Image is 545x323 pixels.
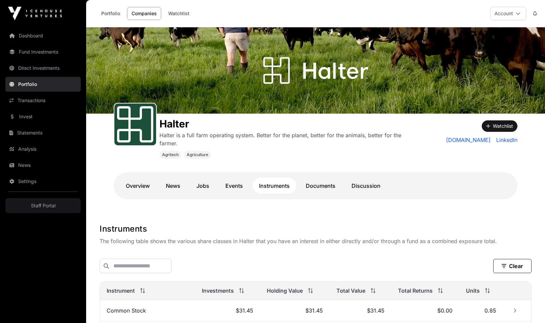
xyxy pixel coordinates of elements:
img: Halter-Favicon.svg [117,106,153,143]
td: $31.45 [330,300,391,321]
a: Portfolio [97,7,124,20]
img: Halter [86,27,545,114]
button: Account [490,7,526,20]
h1: Instruments [100,224,532,234]
a: Instruments [252,178,296,194]
a: Events [219,178,250,194]
a: Jobs [190,178,216,194]
a: Companies [127,7,161,20]
a: Direct Investments [5,61,81,76]
a: Analysis [5,142,81,156]
a: Transactions [5,93,81,108]
a: Settings [5,174,81,189]
a: News [5,158,81,173]
span: 0.85 [484,307,496,314]
a: Staff Portal [5,198,81,213]
span: Instrument [107,287,135,295]
p: Halter is a full farm operating system. Better for the planet, better for the animals, better for... [159,131,416,147]
span: Investments [202,287,234,295]
td: $0.00 [391,300,459,321]
td: Common Stock [100,300,195,321]
h1: Halter [159,118,416,130]
a: Discussion [345,178,387,194]
img: Icehouse Ventures Logo [8,7,62,20]
span: Total Returns [398,287,433,295]
a: LinkedIn [494,136,517,144]
button: Watchlist [482,120,517,132]
a: Statements [5,125,81,140]
a: Overview [119,178,156,194]
a: News [159,178,187,194]
span: Units [466,287,480,295]
td: $31.45 [260,300,330,321]
a: Fund Investments [5,45,81,59]
a: Portfolio [5,77,81,92]
span: Agritech [162,152,179,157]
a: [DOMAIN_NAME] [446,136,491,144]
nav: Tabs [119,178,512,194]
a: Documents [299,178,342,194]
span: Agriculture [187,152,208,157]
span: Holding Value [267,287,303,295]
span: Total Value [336,287,365,295]
a: Dashboard [5,28,81,43]
a: Watchlist [164,7,194,20]
td: $31.45 [195,300,260,321]
button: Clear [493,259,532,273]
a: Invest [5,109,81,124]
button: Row Collapsed [510,305,520,316]
p: The following table shows the various share classes in Halter that you have an interest in either... [100,237,532,245]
